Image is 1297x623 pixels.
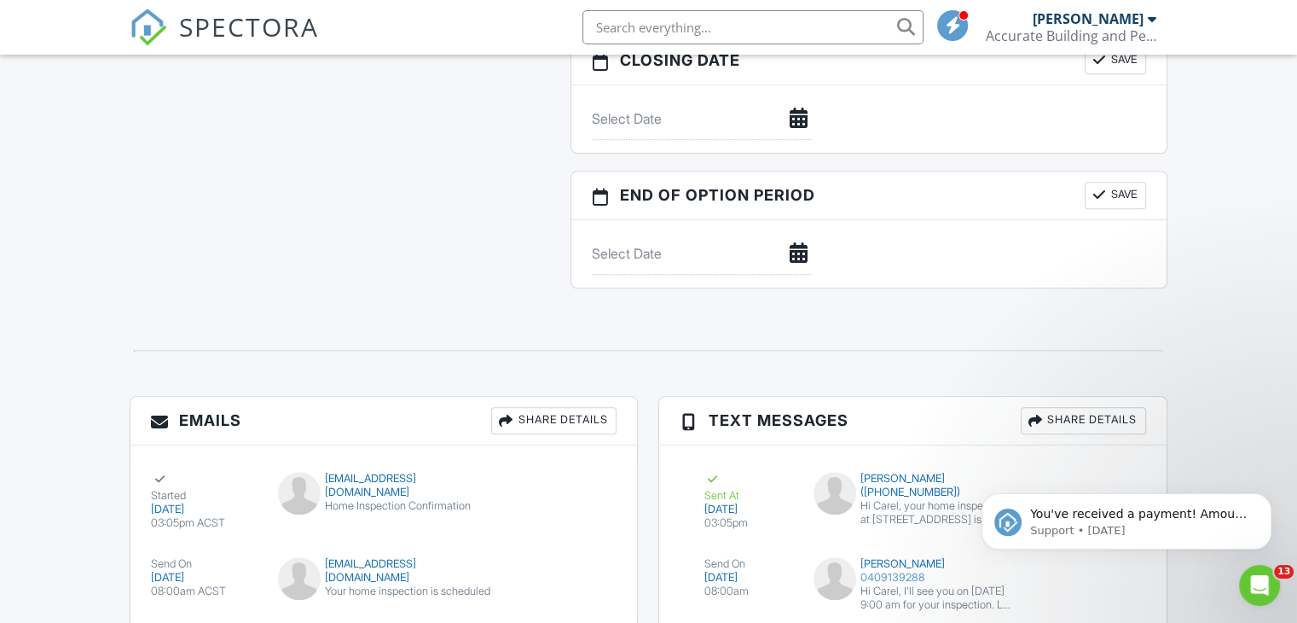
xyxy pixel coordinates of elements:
[592,233,811,275] input: Select Date
[659,397,1166,445] h3: Text Messages
[704,585,793,598] div: 08:00am
[620,183,815,207] span: End of Option Period
[1085,47,1146,74] button: Save
[1033,10,1144,27] div: [PERSON_NAME]
[592,98,811,140] input: Select Date
[151,516,258,530] div: 03:05pm ACST
[1274,565,1294,579] span: 13
[704,557,793,571] div: Send On
[1021,407,1146,434] div: Share Details
[814,571,1012,585] div: 0409139288
[814,472,1012,499] div: [PERSON_NAME] ([PHONE_NUMBER])
[130,458,637,544] a: Started [DATE] 03:05pm ACST [EMAIL_ADDRESS][DOMAIN_NAME] Home Inspection Confirmation
[179,9,319,44] span: SPECTORA
[956,457,1297,577] iframe: Intercom notifications message
[814,472,856,515] img: default-user-f0147aede5fd5fa78ca7ade42f37bd4542148d508eef1c3d3ea960f66861d68b.jpg
[151,503,258,516] div: [DATE]
[278,557,321,600] img: default-user-f0147aede5fd5fa78ca7ade42f37bd4542148d508eef1c3d3ea960f66861d68b.jpg
[680,458,1145,544] a: Sent At [DATE] 03:05pm [PERSON_NAME] ([PHONE_NUMBER]) Hi Carel, your home inspection at [STREET_A...
[491,407,617,434] div: Share Details
[151,557,258,571] div: Send On
[814,557,856,600] img: default-user-f0147aede5fd5fa78ca7ade42f37bd4542148d508eef1c3d3ea960f66861d68b.jpg
[704,472,793,503] div: Sent At
[814,557,1012,571] div: [PERSON_NAME]
[620,49,740,72] span: Closing date
[130,23,319,59] a: SPECTORA
[278,499,490,513] div: Home Inspection Confirmation
[151,472,258,503] div: Started
[582,10,924,44] input: Search everything...
[704,503,793,516] div: [DATE]
[1239,565,1280,606] iframe: Intercom live chat
[130,9,167,46] img: The Best Home Inspection Software - Spectora
[130,397,637,445] h3: Emails
[860,499,1012,527] div: Hi Carel, your home inspection at [STREET_ADDRESS] is scheduled for [DATE] 9:00 am. I look forwar...
[278,472,490,499] div: [EMAIL_ADDRESS][DOMAIN_NAME]
[278,557,490,585] div: [EMAIL_ADDRESS][DOMAIN_NAME]
[151,585,258,598] div: 08:00am ACST
[860,585,1012,612] div: Hi Carel, I'll see you on [DATE] 9:00 am for your inspection. Let me know if you have any questio...
[151,571,258,585] div: [DATE]
[986,27,1156,44] div: Accurate Building and Pest inspections
[278,472,321,515] img: default-user-f0147aede5fd5fa78ca7ade42f37bd4542148d508eef1c3d3ea960f66861d68b.jpg
[278,585,490,598] div: Your home inspection is scheduled
[704,571,793,585] div: [DATE]
[704,516,793,530] div: 03:05pm
[1085,182,1146,209] button: Save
